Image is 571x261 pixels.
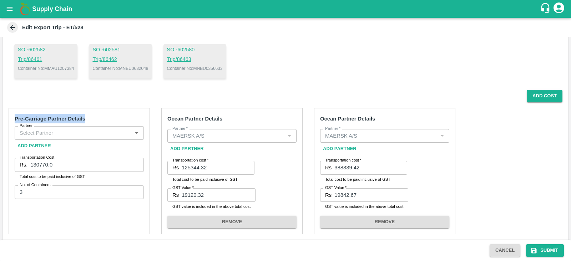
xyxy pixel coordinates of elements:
input: Select Partner [322,131,435,140]
a: Trip/86462 [92,56,148,63]
label: Transportation cost [172,158,208,163]
p: Rs [325,164,332,172]
p: Container No: MNBU0356633 [167,65,223,72]
p: Total cost to be paid inclusive of GST [20,173,139,180]
p: Rs [325,191,332,199]
button: Open [132,128,141,138]
button: Cancel [490,244,520,257]
p: Rs. [20,161,27,169]
a: SO -602581 [92,46,148,54]
button: open drawer [1,1,18,17]
div: customer-support [540,2,552,15]
p: GST value is included in the above total cost [172,203,251,210]
label: Partner [20,123,33,129]
a: Supply Chain [32,4,540,14]
label: Partner [325,126,340,132]
p: GST value is included in the above total cost [325,203,403,210]
p: Rs [172,191,179,199]
a: SO -602580 [167,46,223,54]
p: Total cost to be paid inclusive of GST [172,176,249,183]
div: account of current user [552,1,565,16]
label: Transportation Cost [20,155,54,160]
strong: Pre-Carriage Partner Details [15,116,85,122]
label: GST Value [172,185,194,191]
label: Transportation cost [325,158,361,163]
strong: Ocean Partner Details [320,116,375,122]
strong: Ocean Partner Details [167,116,222,122]
label: No. of Containers [20,182,51,188]
button: Add Partner [167,143,207,155]
button: Add Partner [15,140,54,152]
input: GST Included in the above cost [334,188,408,202]
input: GST Included in the above cost [182,188,256,202]
input: Select Partner [170,131,283,140]
a: Trip/86461 [18,56,74,63]
label: Partner [172,126,188,132]
b: Edit Export Trip - ET/528 [22,25,84,30]
button: REMOVE [320,216,449,228]
p: Rs [172,164,179,172]
button: Submit [526,244,564,257]
p: Total cost to be paid inclusive of GST [325,176,402,183]
button: REMOVE [167,216,297,228]
p: Container No: MNBU0632048 [92,65,148,72]
p: Container No: MMAU1207384 [18,65,74,72]
button: Add Partner [320,143,359,155]
img: logo [18,2,32,16]
a: Trip/86463 [167,56,223,63]
input: Select Partner [17,128,130,138]
a: SO -602582 [18,46,74,54]
b: Supply Chain [32,5,72,12]
button: Add Cost [527,90,562,102]
label: GST Value [325,185,347,191]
